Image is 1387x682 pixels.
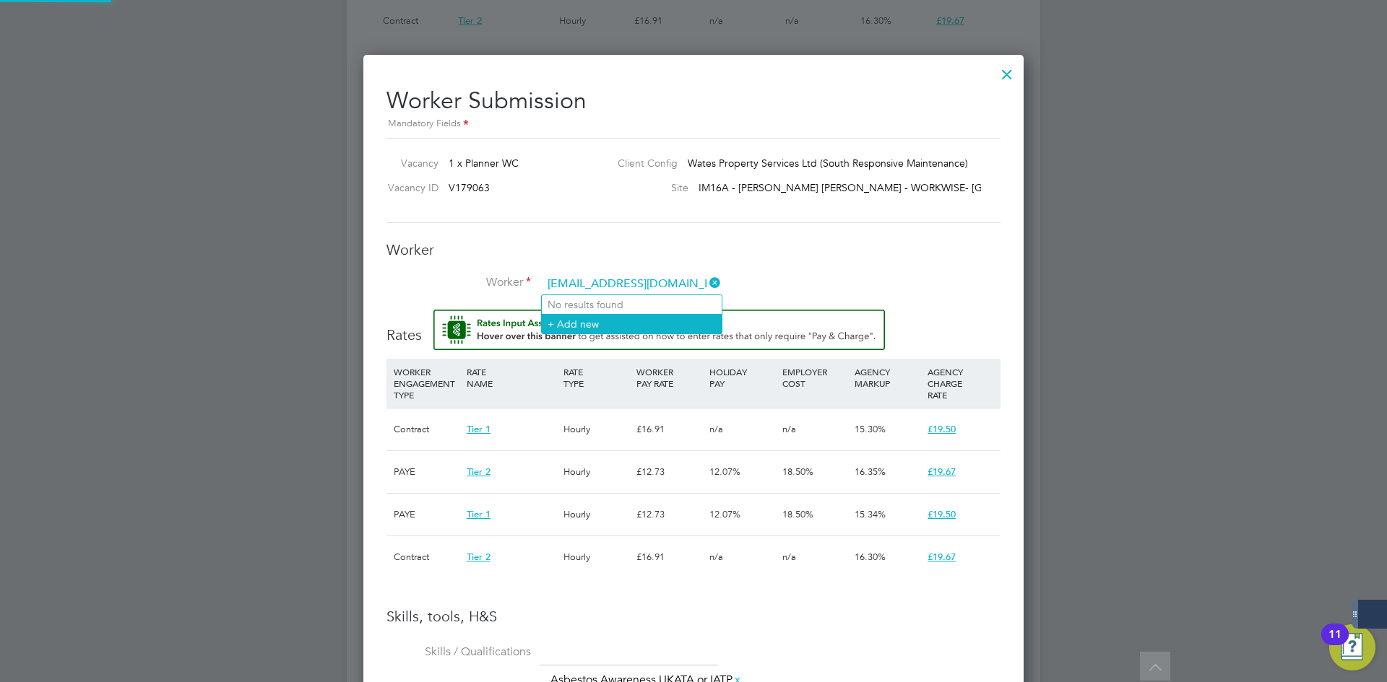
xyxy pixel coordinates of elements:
[709,508,740,520] span: 12.07%
[560,494,633,535] div: Hourly
[633,359,706,396] div: WORKER PAY RATE
[606,181,688,194] label: Site
[542,295,722,314] li: No results found
[782,423,796,435] span: n/a
[633,494,706,535] div: £12.73
[709,465,740,478] span: 12.07%
[449,181,490,194] span: V179063
[782,465,813,478] span: 18.50%
[928,465,956,478] span: £19.67
[706,359,779,396] div: HOLIDAY PAY
[779,359,852,396] div: EMPLOYER COST
[543,274,721,295] input: Search for...
[386,240,1001,259] h3: Worker
[390,451,463,493] div: PAYE
[699,181,1076,194] span: IM16A - [PERSON_NAME] [PERSON_NAME] - WORKWISE- [GEOGRAPHIC_DATA]
[390,536,463,578] div: Contract
[390,408,463,450] div: Contract
[381,181,438,194] label: Vacancy ID
[390,359,463,408] div: WORKER ENGAGEMENT TYPE
[851,359,924,396] div: AGENCY MARKUP
[855,423,886,435] span: 15.30%
[709,423,723,435] span: n/a
[633,536,706,578] div: £16.91
[542,314,722,333] li: + Add new
[386,275,531,290] label: Worker
[782,551,796,563] span: n/a
[924,359,997,408] div: AGENCY CHARGE RATE
[928,551,956,563] span: £19.67
[855,551,886,563] span: 16.30%
[928,423,956,435] span: £19.50
[386,75,1001,132] h2: Worker Submission
[463,359,560,396] div: RATE NAME
[560,536,633,578] div: Hourly
[467,423,491,435] span: Tier 1
[606,157,678,170] label: Client Config
[467,551,491,563] span: Tier 2
[633,408,706,450] div: £16.91
[633,451,706,493] div: £12.73
[560,359,633,396] div: RATE TYPE
[928,508,956,520] span: £19.50
[467,465,491,478] span: Tier 2
[386,607,1001,626] h3: Skills, tools, H&S
[386,310,1001,344] h3: Rates
[449,157,519,170] span: 1 x Planner WC
[688,157,968,170] span: Wates Property Services Ltd (South Responsive Maintenance)
[1328,634,1341,653] div: 11
[386,116,1001,132] div: Mandatory Fields
[390,494,463,535] div: PAYE
[381,157,438,170] label: Vacancy
[709,551,723,563] span: n/a
[782,508,813,520] span: 18.50%
[855,508,886,520] span: 15.34%
[560,408,633,450] div: Hourly
[560,451,633,493] div: Hourly
[386,644,531,660] label: Skills / Qualifications
[467,508,491,520] span: Tier 1
[1329,624,1375,670] button: Open Resource Center, 11 new notifications
[433,310,885,350] button: Rate Assistant
[855,465,886,478] span: 16.35%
